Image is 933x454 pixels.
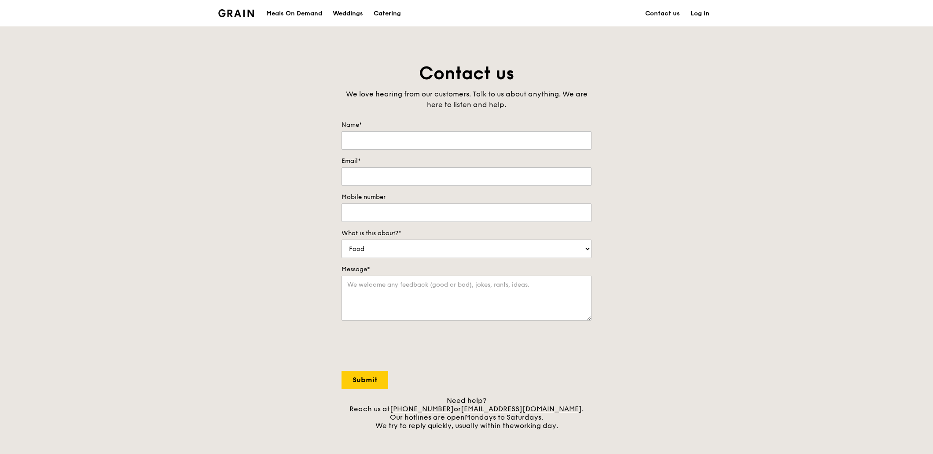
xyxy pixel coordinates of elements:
[461,405,582,413] a: [EMAIL_ADDRESS][DOMAIN_NAME]
[342,89,591,110] div: We love hearing from our customers. Talk to us about anything. We are here to listen and help.
[685,0,715,27] a: Log in
[465,413,543,421] span: Mondays to Saturdays.
[514,421,558,430] span: working day.
[342,193,591,202] label: Mobile number
[342,229,591,238] label: What is this about?*
[374,0,401,27] div: Catering
[342,157,591,166] label: Email*
[342,371,388,389] input: Submit
[368,0,406,27] a: Catering
[333,0,363,27] div: Weddings
[342,329,475,364] iframe: reCAPTCHA
[266,0,322,27] div: Meals On Demand
[640,0,685,27] a: Contact us
[390,405,454,413] a: [PHONE_NUMBER]
[342,121,591,129] label: Name*
[327,0,368,27] a: Weddings
[342,396,591,430] div: Need help? Reach us at or . Our hotlines are open We try to reply quickly, usually within the
[218,9,254,17] img: Grain
[342,62,591,85] h1: Contact us
[342,265,591,274] label: Message*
